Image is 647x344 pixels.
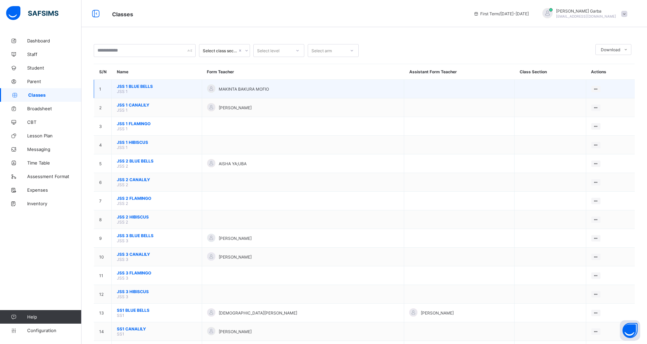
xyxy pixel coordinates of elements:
span: Expenses [27,187,82,193]
div: Select arm [311,44,332,57]
button: Open asap [620,320,640,341]
td: 12 [94,285,112,304]
span: Lesson Plan [27,133,82,138]
div: Select class section [203,48,237,53]
span: Inventory [27,201,82,206]
td: 2 [94,98,112,117]
span: JSS 3 [117,294,128,299]
th: Actions [586,64,635,80]
td: 4 [94,136,112,154]
td: 11 [94,266,112,285]
span: [DEMOGRAPHIC_DATA][PERSON_NAME] [219,310,297,316]
span: Parent [27,79,82,84]
span: JSS 3 HIBISCUS [117,289,197,294]
span: JSS 2 [117,164,128,169]
span: Classes [112,11,133,18]
span: Staff [27,52,82,57]
span: JSS 2 BLUE BELLS [117,158,197,164]
span: SS1 [117,313,124,318]
th: Class Section [515,64,586,80]
th: S/N [94,64,112,80]
span: JSS 2 FLAMINGO [117,196,197,201]
td: 9 [94,229,112,248]
span: Dashboard [27,38,82,43]
td: 5 [94,154,112,173]
span: [PERSON_NAME] Garba [556,8,616,14]
span: Broadsheet [27,106,82,111]
td: 6 [94,173,112,192]
span: JSS 3 CANALILY [117,252,197,257]
span: JSS 2 [117,201,128,206]
span: [PERSON_NAME] [219,329,252,334]
span: Student [27,65,82,71]
td: 3 [94,117,112,136]
td: 1 [94,80,112,98]
span: JSS 1 [117,89,128,94]
span: AISHA YA;UBA [219,161,247,166]
span: JSS 3 [117,257,128,262]
span: session/term information [473,11,529,16]
span: SS1 [117,331,124,337]
span: Messaging [27,147,82,152]
span: MAKINTA BAKURA MOFIO [219,87,269,92]
span: JSS 1 [117,145,128,150]
span: Download [601,47,620,52]
td: 10 [94,248,112,266]
span: JSS 2 CANALILY [117,177,197,182]
span: JSS 3 BLUE BELLS [117,233,197,238]
span: JSS 2 [117,219,128,225]
span: [PERSON_NAME] [219,254,252,260]
td: 14 [94,322,112,341]
th: Assistant Form Teacher [404,64,515,80]
span: JSS 1 BLUE BELLS [117,84,197,89]
span: [PERSON_NAME] [421,310,454,316]
span: [PERSON_NAME] [219,105,252,110]
span: JSS 3 [117,275,128,281]
td: 7 [94,192,112,210]
span: Assessment Format [27,174,82,179]
span: JSS 1 [117,108,128,113]
span: JSS 3 FLAMINGO [117,270,197,275]
span: SS1 CANALILY [117,326,197,331]
div: UmarGarba [536,8,631,19]
span: JSS 2 [117,182,128,187]
span: CBT [27,119,82,125]
td: 8 [94,210,112,229]
span: Time Table [27,160,82,166]
span: Help [27,314,81,320]
span: JSS 2 HIBISCUS [117,214,197,219]
span: JSS 1 [117,126,128,131]
div: Select level [257,44,280,57]
span: SS1 BLUE BELLS [117,308,197,313]
span: [PERSON_NAME] [219,236,252,241]
th: Form Teacher [202,64,404,80]
td: 13 [94,304,112,322]
img: safsims [6,6,58,20]
th: Name [112,64,202,80]
span: Configuration [27,328,81,333]
span: JSS 1 CANALILY [117,102,197,108]
span: JSS 1 HIBISCUS [117,140,197,145]
span: JSS 1 FLAMINGO [117,121,197,126]
span: Classes [28,92,82,98]
span: [EMAIL_ADDRESS][DOMAIN_NAME] [556,14,616,18]
span: JSS 3 [117,238,128,243]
